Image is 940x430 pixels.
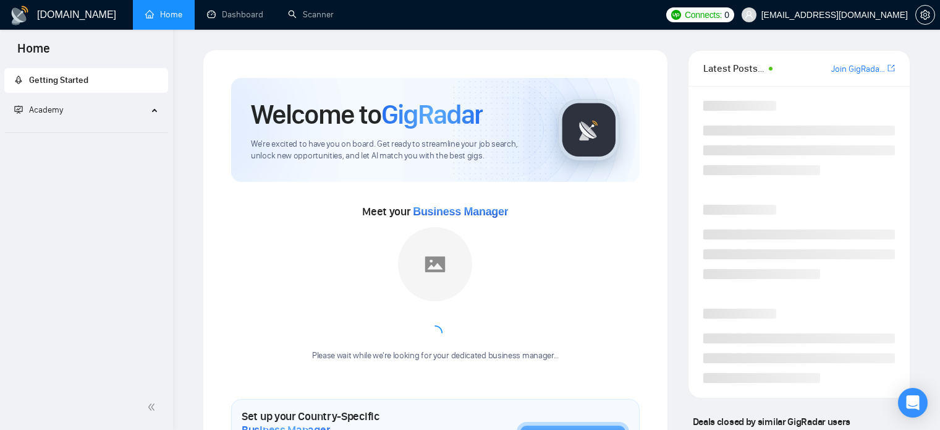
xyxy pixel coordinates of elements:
span: Academy [29,105,63,115]
span: 0 [724,8,729,22]
span: loading [428,325,442,340]
li: Getting Started [4,68,168,93]
a: searchScanner [288,9,334,20]
span: Home [7,40,60,66]
span: GigRadar [381,98,483,131]
span: We're excited to have you on board. Get ready to streamline your job search, unlock new opportuni... [251,139,538,162]
li: Academy Homepage [4,127,168,135]
span: Connects: [685,8,722,22]
span: Latest Posts from the GigRadar Community [703,61,765,76]
h1: Welcome to [251,98,483,131]
a: setting [915,10,935,20]
a: export [887,62,895,74]
span: fund-projection-screen [14,105,23,114]
a: Join GigRadar Slack Community [831,62,885,76]
img: upwork-logo.png [671,10,681,20]
span: double-left [147,401,159,413]
span: export [887,63,895,73]
button: setting [915,5,935,25]
div: Please wait while we're looking for your dedicated business manager... [305,350,566,362]
span: Business Manager [413,205,508,218]
div: Open Intercom Messenger [898,388,928,418]
span: Academy [14,105,63,115]
a: dashboardDashboard [207,9,263,20]
a: homeHome [145,9,182,20]
img: placeholder.png [398,227,472,301]
span: user [745,11,753,19]
img: gigradar-logo.png [558,99,620,161]
span: rocket [14,75,23,84]
span: Meet your [362,205,508,218]
img: logo [10,6,30,25]
span: Getting Started [29,75,88,85]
